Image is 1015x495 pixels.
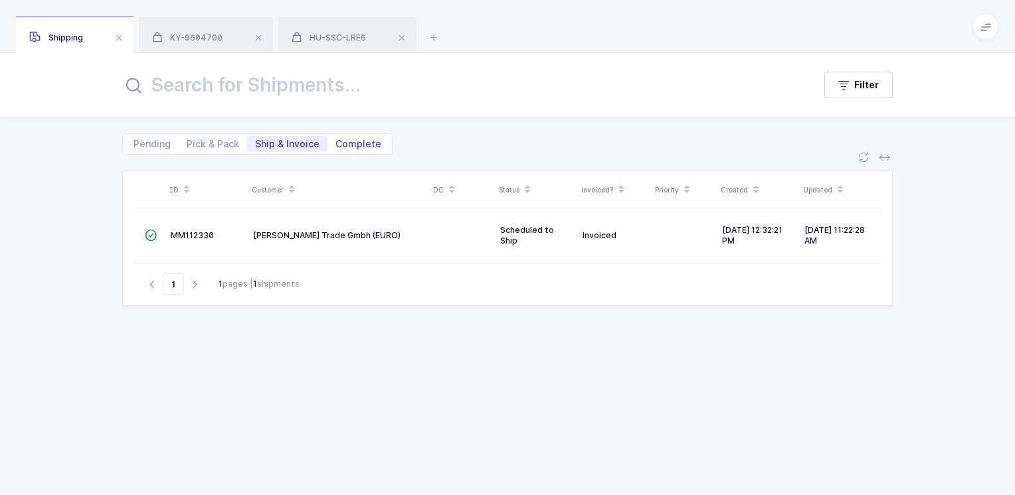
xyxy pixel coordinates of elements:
span: Pick & Pack [187,139,239,149]
span: Filter [854,78,879,92]
span: Complete [335,139,381,149]
span: Ship & Invoice [255,139,320,149]
div: ID [169,178,244,201]
span: [DATE] 11:22:28 AM [804,225,865,246]
div: Customer [252,178,425,201]
span: MM112330 [171,230,214,240]
div: DC [433,178,491,201]
div: Priority [655,178,713,201]
span:  [145,230,157,240]
div: Created [721,178,795,201]
span: HU-SSC-LRE6 [292,33,366,42]
div: Updated [803,178,877,201]
span: Shipping [29,33,83,42]
b: 1 [219,279,223,289]
div: Status [499,178,573,201]
span: Scheduled to Ship [500,225,554,246]
b: 1 [253,279,257,289]
div: Invoiced? [581,178,647,201]
input: Search for Shipments... [122,69,798,101]
span: [PERSON_NAME] Trade Gmbh (EURO) [253,230,401,240]
span: KY-9604700 [152,33,223,42]
div: Invoiced [583,230,646,241]
span: Go to [163,273,184,295]
div: pages | shipments [219,278,300,290]
span: Pending [134,139,171,149]
button: Filter [824,72,893,98]
span: [DATE] 12:32:21 PM [722,225,783,246]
